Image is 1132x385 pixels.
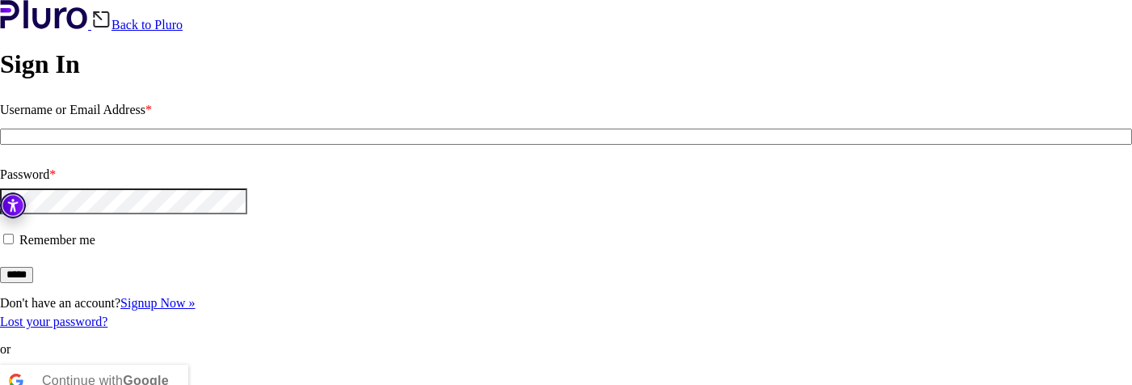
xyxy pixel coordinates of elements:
[3,234,14,244] input: Remember me
[91,18,183,32] a: Back to Pluro
[120,296,195,310] a: Signup Now »
[91,10,112,29] img: Back icon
